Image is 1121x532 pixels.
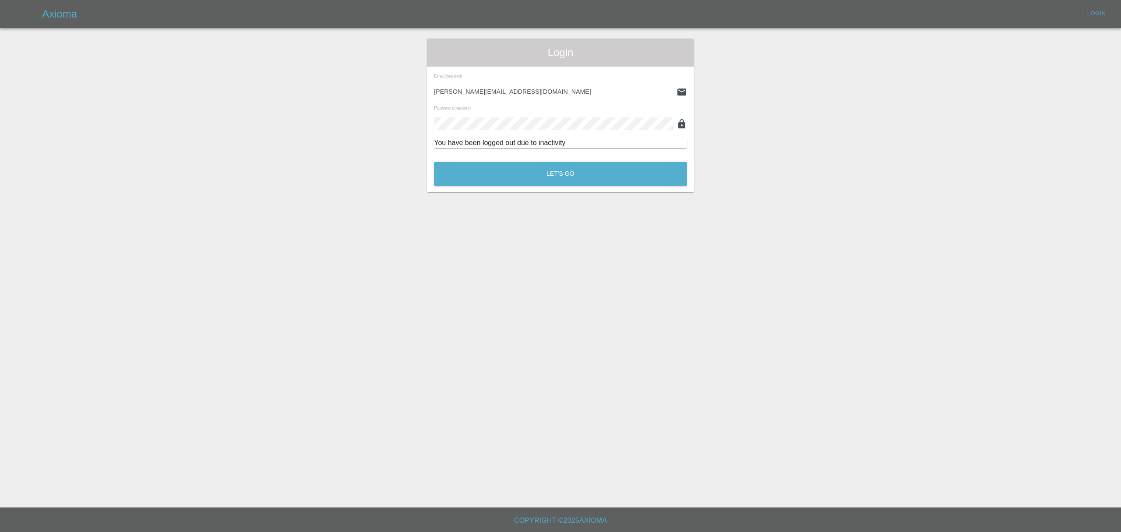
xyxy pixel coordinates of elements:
[7,514,1114,527] h6: Copyright © 2025 Axioma
[434,105,471,110] span: Password
[434,73,462,78] span: Email
[434,46,687,60] span: Login
[455,106,471,110] small: (required)
[446,74,462,78] small: (required)
[434,162,687,186] button: Let's Go
[434,138,687,148] div: You have been logged out due to inactivity
[1082,7,1110,21] a: Login
[42,7,77,21] h5: Axioma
